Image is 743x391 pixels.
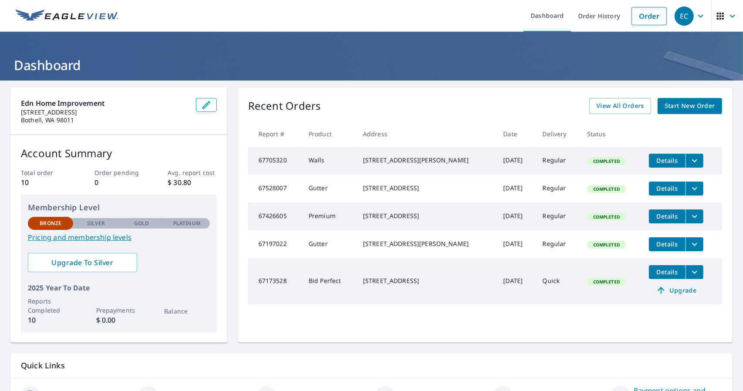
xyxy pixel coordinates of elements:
p: Reports Completed [28,297,73,315]
td: Bid Perfect [302,258,356,304]
th: Report # [248,121,302,147]
td: [DATE] [497,230,536,258]
th: Status [580,121,642,147]
td: 67173528 [248,258,302,304]
p: Recent Orders [248,98,321,114]
p: 10 [28,315,73,325]
a: Upgrade [649,283,703,297]
span: Details [654,184,680,192]
td: Gutter [302,230,356,258]
span: Upgrade To Silver [35,258,130,267]
p: Account Summary [21,145,217,161]
span: Details [654,240,680,248]
button: filesDropdownBtn-67173528 [686,265,703,279]
div: [STREET_ADDRESS][PERSON_NAME] [363,156,490,165]
td: 67426605 [248,202,302,230]
p: Edn home improvement [21,98,189,108]
a: Order [632,7,667,25]
p: Platinum [173,219,201,227]
th: Address [356,121,497,147]
td: Walls [302,147,356,175]
td: Regular [536,230,580,258]
div: [STREET_ADDRESS][PERSON_NAME] [363,239,490,248]
span: Completed [588,242,625,248]
p: $ 30.80 [168,177,216,188]
span: Details [654,156,680,165]
p: 2025 Year To Date [28,283,210,293]
td: 67528007 [248,175,302,202]
div: [STREET_ADDRESS] [363,184,490,192]
button: filesDropdownBtn-67528007 [686,182,703,195]
td: Regular [536,147,580,175]
h1: Dashboard [10,56,733,74]
p: Total order [21,168,70,177]
div: EC [675,7,694,26]
div: [STREET_ADDRESS] [363,276,490,285]
p: Balance [164,307,209,316]
span: Completed [588,186,625,192]
td: Premium [302,202,356,230]
td: [DATE] [497,147,536,175]
a: Start New Order [658,98,722,114]
p: Avg. report cost [168,168,216,177]
p: Gold [134,219,149,227]
p: Order pending [94,168,143,177]
td: [DATE] [497,202,536,230]
span: View All Orders [596,101,644,111]
td: [DATE] [497,175,536,202]
button: detailsBtn-67528007 [649,182,686,195]
th: Product [302,121,356,147]
p: [STREET_ADDRESS] [21,108,189,116]
p: Silver [87,219,105,227]
p: Prepayments [96,306,141,315]
a: Upgrade To Silver [28,253,137,272]
button: detailsBtn-67197022 [649,237,686,251]
a: Pricing and membership levels [28,232,210,243]
a: View All Orders [589,98,651,114]
p: Bronze [40,219,61,227]
button: detailsBtn-67705320 [649,154,686,168]
p: Membership Level [28,202,210,213]
button: filesDropdownBtn-67197022 [686,237,703,251]
td: [DATE] [497,258,536,304]
button: detailsBtn-67173528 [649,265,686,279]
td: Quick [536,258,580,304]
th: Date [497,121,536,147]
span: Completed [588,214,625,220]
p: Bothell, WA 98011 [21,116,189,124]
span: Completed [588,158,625,164]
span: Details [654,212,680,220]
button: detailsBtn-67426605 [649,209,686,223]
span: Upgrade [654,285,698,296]
td: Regular [536,202,580,230]
div: [STREET_ADDRESS] [363,212,490,220]
p: 0 [94,177,143,188]
button: filesDropdownBtn-67705320 [686,154,703,168]
button: filesDropdownBtn-67426605 [686,209,703,223]
th: Delivery [536,121,580,147]
td: Gutter [302,175,356,202]
p: 10 [21,177,70,188]
span: Start New Order [665,101,715,111]
p: Quick Links [21,360,722,371]
span: Details [654,268,680,276]
td: Regular [536,175,580,202]
p: $ 0.00 [96,315,141,325]
img: EV Logo [16,10,118,23]
td: 67705320 [248,147,302,175]
span: Completed [588,279,625,285]
td: 67197022 [248,230,302,258]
